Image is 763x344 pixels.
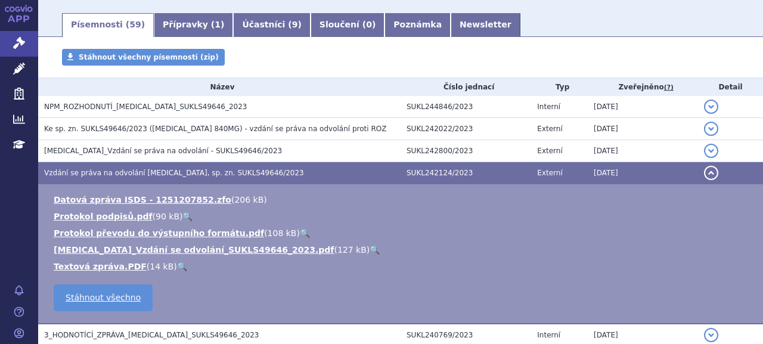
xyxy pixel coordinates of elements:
a: Newsletter [451,13,520,37]
a: 🔍 [370,245,380,255]
td: [DATE] [588,162,698,184]
button: detail [704,100,718,114]
a: Protokol převodu do výstupního formátu.pdf [54,228,264,238]
th: Název [38,78,401,96]
td: [DATE] [588,140,698,162]
th: Číslo jednací [401,78,531,96]
span: Stáhnout všechny písemnosti (zip) [79,53,219,61]
th: Detail [698,78,763,96]
a: Protokol podpisů.pdf [54,212,153,221]
a: Sloučení (0) [311,13,384,37]
a: 🔍 [300,228,310,238]
a: Stáhnout všechny písemnosti (zip) [62,49,225,66]
td: SUKL242800/2023 [401,140,531,162]
span: 206 kB [234,195,263,204]
span: 108 kB [268,228,297,238]
abbr: (?) [664,83,674,92]
li: ( ) [54,210,751,222]
span: 14 kB [150,262,173,271]
td: SUKL242124/2023 [401,162,531,184]
span: 3_HODNOTÍCÍ_ZPRÁVA_TECENTRIQ_SUKLS49646_2023 [44,331,259,339]
button: detail [704,122,718,136]
li: ( ) [54,261,751,272]
span: Externí [537,169,562,177]
a: [MEDICAL_DATA]_Vzdání se odvolání_SUKLS49646_2023.pdf [54,245,334,255]
a: Přípravky (1) [154,13,233,37]
span: 9 [292,20,298,29]
a: Účastníci (9) [233,13,310,37]
th: Zveřejněno [588,78,698,96]
th: Typ [531,78,588,96]
span: 0 [366,20,372,29]
span: Externí [537,147,562,155]
span: 59 [129,20,141,29]
td: SUKL244846/2023 [401,96,531,118]
a: 🔍 [177,262,187,271]
a: Textová zpráva.PDF [54,262,147,271]
li: ( ) [54,227,751,239]
span: Externí [537,125,562,133]
li: ( ) [54,194,751,206]
a: Stáhnout všechno [54,284,153,311]
span: NPM_ROZHODNUTÍ_TECENTRIQ_SUKLS49646_2023 [44,103,247,111]
span: 1 [215,20,221,29]
td: [DATE] [588,96,698,118]
button: detail [704,328,718,342]
a: 🔍 [182,212,193,221]
span: Vzdání se práva na odvolání TECENTRIQ, sp. zn. SUKLS49646/2023 [44,169,304,177]
td: [DATE] [588,118,698,140]
span: Interní [537,331,560,339]
a: Písemnosti (59) [62,13,154,37]
a: Datová zpráva ISDS - 1251207852.zfo [54,195,231,204]
td: SUKL242022/2023 [401,118,531,140]
li: ( ) [54,244,751,256]
a: Poznámka [384,13,451,37]
span: Interní [537,103,560,111]
button: detail [704,144,718,158]
span: 127 kB [337,245,367,255]
span: Ke sp. zn. SUKLS49646/2023 (TECENTRIQ 840MG) - vzdání se práva na odvolání proti ROZ [44,125,386,133]
button: detail [704,166,718,180]
span: 90 kB [156,212,179,221]
span: TECENTRIQ_Vzdání se práva na odvolání - SUKLS49646/2023 [44,147,282,155]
